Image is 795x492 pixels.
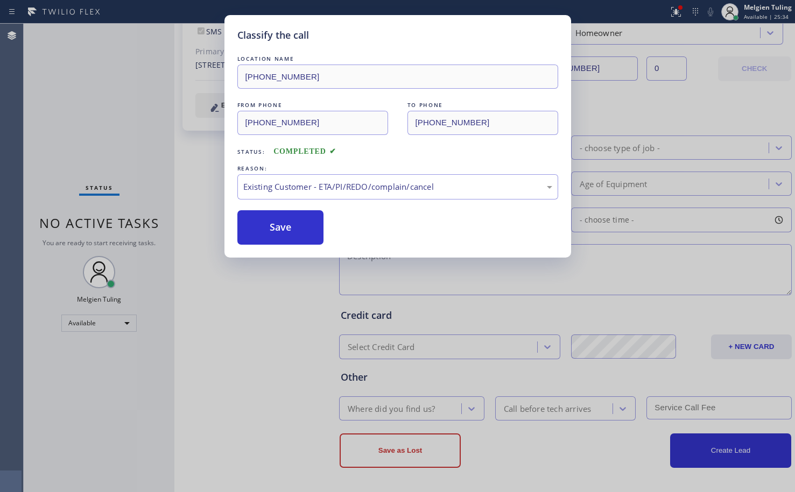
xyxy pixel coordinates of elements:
div: REASON: [237,163,558,174]
div: LOCATION NAME [237,53,558,65]
input: To phone [407,111,558,135]
button: Save [237,210,324,245]
span: COMPLETED [273,147,336,155]
h5: Classify the call [237,28,309,42]
div: Existing Customer - ETA/PI/REDO/complain/cancel [243,181,552,193]
div: TO PHONE [407,99,558,111]
input: From phone [237,111,388,135]
div: FROM PHONE [237,99,388,111]
span: Status: [237,148,265,155]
